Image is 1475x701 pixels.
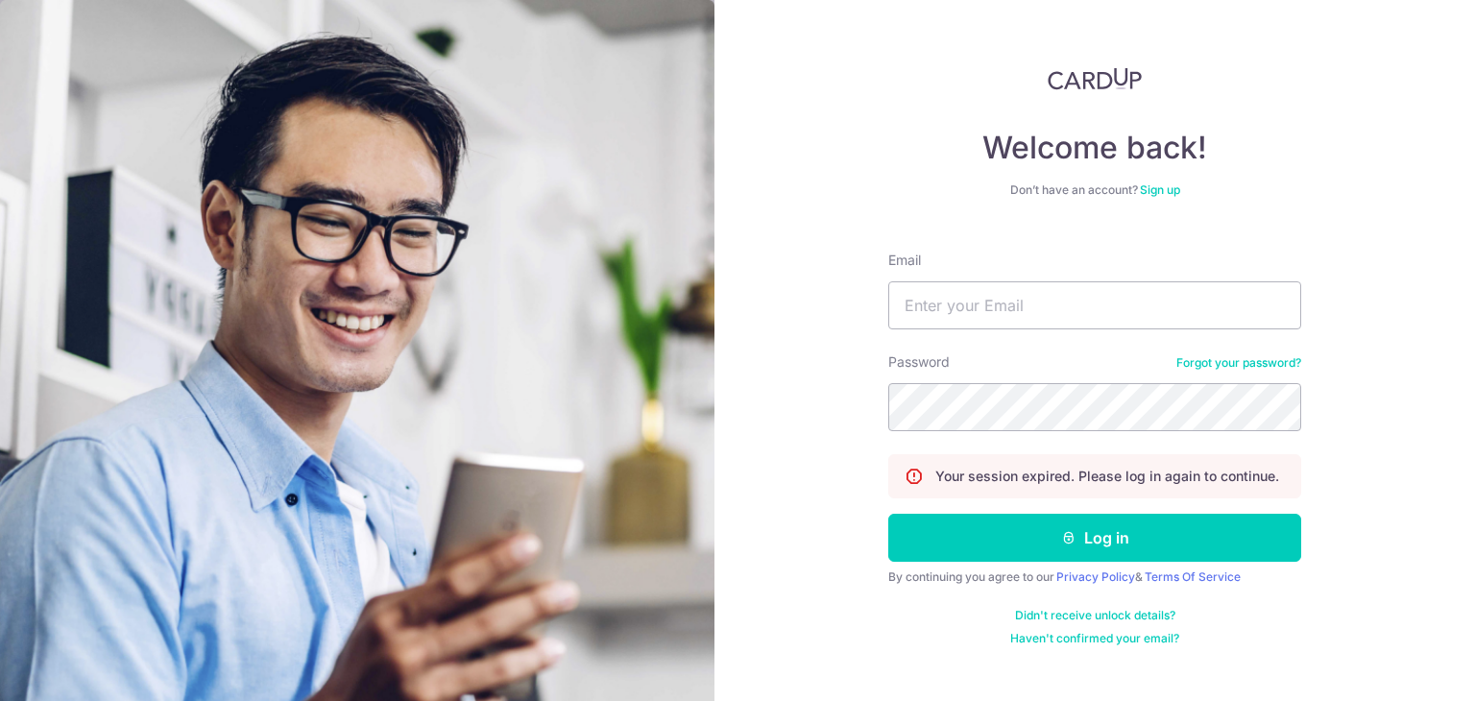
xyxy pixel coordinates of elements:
[1140,182,1180,197] a: Sign up
[1015,608,1175,623] a: Didn't receive unlock details?
[888,569,1301,585] div: By continuing you agree to our &
[1176,355,1301,371] a: Forgot your password?
[1010,631,1179,646] a: Haven't confirmed your email?
[888,251,921,270] label: Email
[888,352,950,372] label: Password
[888,182,1301,198] div: Don’t have an account?
[1145,569,1241,584] a: Terms Of Service
[888,281,1301,329] input: Enter your Email
[888,514,1301,562] button: Log in
[1056,569,1135,584] a: Privacy Policy
[935,467,1279,486] p: Your session expired. Please log in again to continue.
[1048,67,1142,90] img: CardUp Logo
[888,129,1301,167] h4: Welcome back!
